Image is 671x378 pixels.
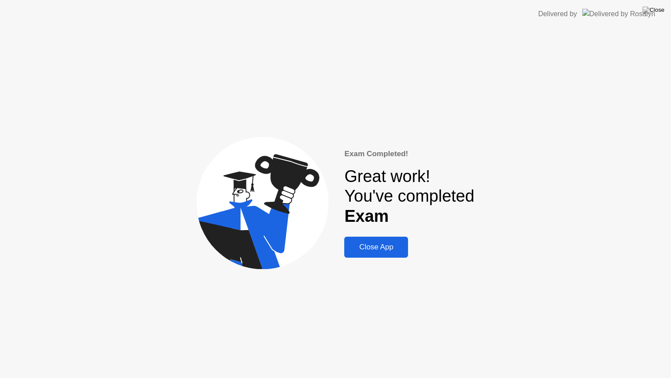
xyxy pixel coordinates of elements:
[344,167,474,227] div: Great work! You've completed
[347,243,405,252] div: Close App
[344,237,408,258] button: Close App
[643,7,664,14] img: Close
[582,9,655,19] img: Delivered by Rosalyn
[344,148,474,160] div: Exam Completed!
[344,207,388,225] b: Exam
[538,9,577,19] div: Delivered by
